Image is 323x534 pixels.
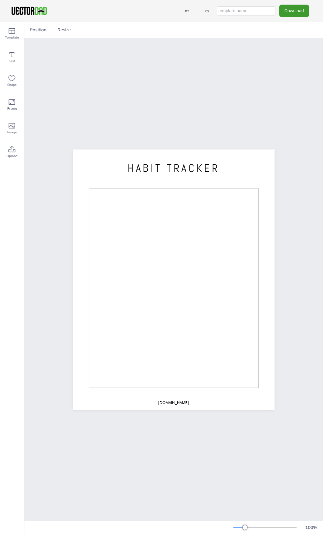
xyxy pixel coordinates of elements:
span: Image [7,130,16,135]
span: Position [28,27,48,33]
button: Download [279,5,309,17]
span: Text [9,59,15,64]
span: [DOMAIN_NAME] [158,400,189,405]
span: HABIT TRACKER [128,161,220,175]
input: template name [217,6,276,15]
span: Shape [7,82,16,88]
img: VectorDad-1.png [11,6,48,16]
span: Template [5,35,19,40]
div: 100 % [303,524,319,531]
span: Frame [7,106,17,111]
button: Resize [55,25,73,35]
span: Upload [7,153,17,159]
